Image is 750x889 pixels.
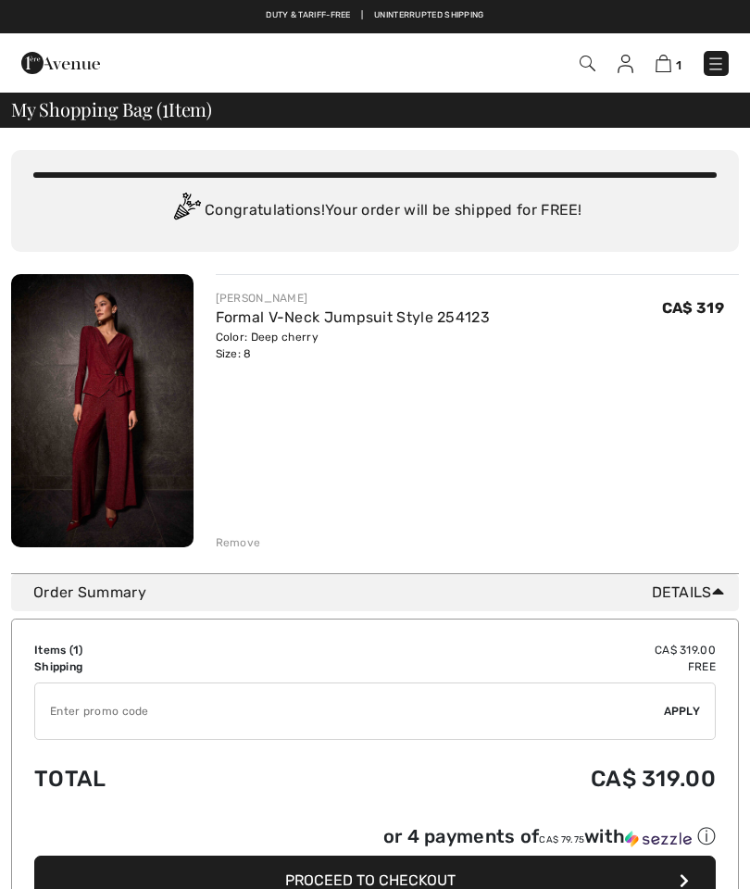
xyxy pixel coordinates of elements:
td: CA$ 319.00 [282,642,716,658]
div: Congratulations! Your order will be shipped for FREE! [33,193,717,230]
span: 1 [162,95,169,119]
span: Proceed to Checkout [285,871,456,889]
div: or 4 payments of with [383,824,716,849]
td: Shipping [34,658,282,675]
span: CA$ 79.75 [539,834,584,845]
span: 1 [676,58,681,72]
img: Formal V-Neck Jumpsuit Style 254123 [11,274,194,547]
span: 1 [73,644,79,657]
td: Items ( ) [34,642,282,658]
td: Free [282,658,716,675]
a: 1 [656,52,681,74]
img: Menu [706,55,725,73]
span: My Shopping Bag ( Item) [11,100,212,119]
td: Total [34,747,282,810]
div: Color: Deep cherry Size: 8 [216,329,491,362]
div: or 4 payments ofCA$ 79.75withSezzle Click to learn more about Sezzle [34,824,716,856]
span: Details [652,582,731,604]
a: 1ère Avenue [21,53,100,70]
input: Promo code [35,683,664,739]
img: Sezzle [625,831,692,847]
span: Apply [664,703,701,720]
img: 1ère Avenue [21,44,100,81]
div: [PERSON_NAME] [216,290,491,307]
img: Congratulation2.svg [168,193,205,230]
div: Order Summary [33,582,731,604]
span: CA$ 319 [662,299,724,317]
img: Shopping Bag [656,55,671,72]
div: Remove [216,534,261,551]
img: My Info [618,55,633,73]
a: Formal V-Neck Jumpsuit Style 254123 [216,308,491,326]
td: CA$ 319.00 [282,747,716,810]
img: Search [580,56,595,71]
